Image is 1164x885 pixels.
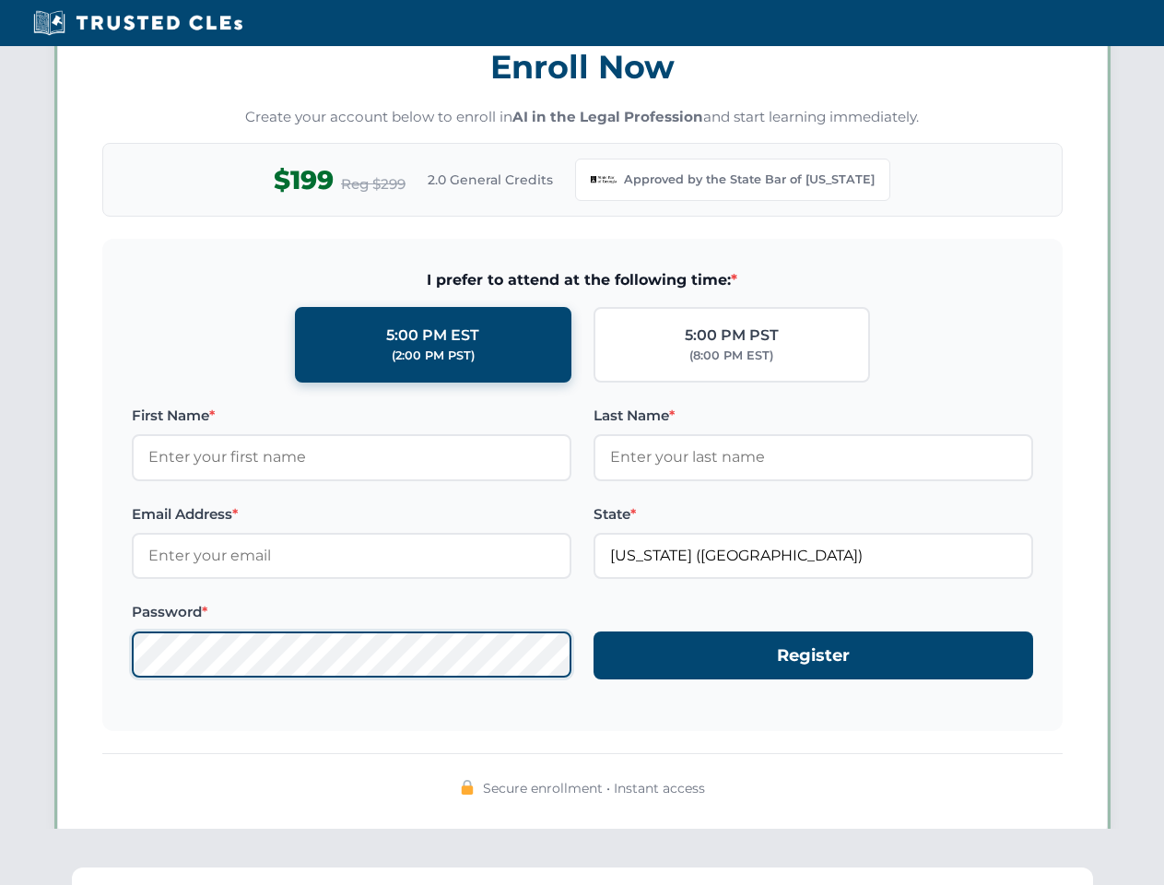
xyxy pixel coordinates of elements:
img: 🔒 [460,780,475,795]
label: Password [132,601,571,623]
span: Reg $299 [341,173,406,195]
span: I prefer to attend at the following time: [132,268,1033,292]
div: 5:00 PM EST [386,324,479,348]
input: Georgia (GA) [594,533,1033,579]
label: First Name [132,405,571,427]
strong: AI in the Legal Profession [512,108,703,125]
img: Trusted CLEs [28,9,248,37]
span: Secure enrollment • Instant access [483,778,705,798]
input: Enter your last name [594,434,1033,480]
span: Approved by the State Bar of [US_STATE] [624,171,875,189]
label: Last Name [594,405,1033,427]
span: $199 [274,159,334,201]
p: Create your account below to enroll in and start learning immediately. [102,107,1063,128]
h3: Enroll Now [102,38,1063,96]
button: Register [594,631,1033,680]
input: Enter your first name [132,434,571,480]
div: (2:00 PM PST) [392,347,475,365]
input: Enter your email [132,533,571,579]
div: 5:00 PM PST [685,324,779,348]
span: 2.0 General Credits [428,170,553,190]
label: State [594,503,1033,525]
label: Email Address [132,503,571,525]
img: Georgia Bar [591,167,617,193]
div: (8:00 PM EST) [689,347,773,365]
